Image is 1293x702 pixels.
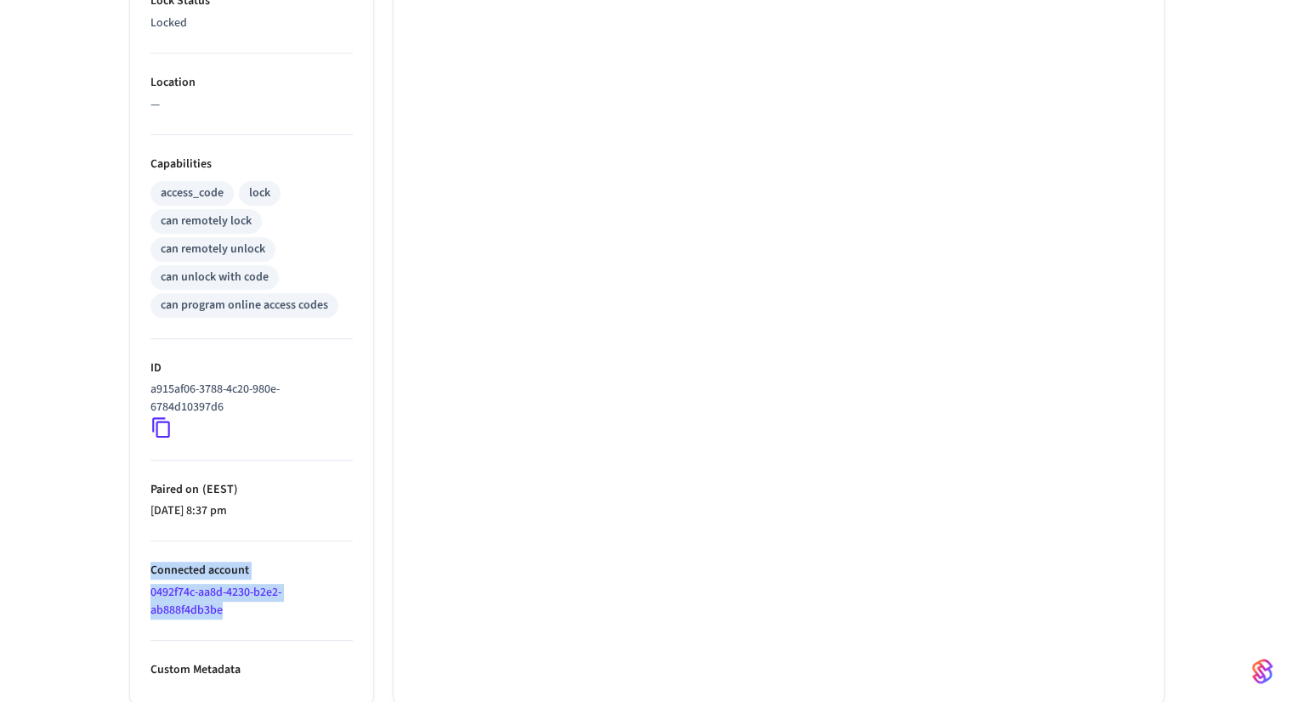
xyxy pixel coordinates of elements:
p: Connected account [150,562,353,580]
div: can remotely lock [161,212,252,230]
div: can remotely unlock [161,241,265,258]
p: [DATE] 8:37 pm [150,502,353,520]
p: Location [150,74,353,92]
div: lock [249,184,270,202]
p: — [150,96,353,114]
span: ( EEST ) [199,481,238,498]
p: Locked [150,14,353,32]
p: Paired on [150,481,353,499]
div: can unlock with code [161,269,269,286]
p: Custom Metadata [150,661,353,679]
a: 0492f74c-aa8d-4230-b2e2-ab888f4db3be [150,584,281,619]
p: a915af06-3788-4c20-980e-6784d10397d6 [150,381,346,416]
div: can program online access codes [161,297,328,314]
p: Capabilities [150,156,353,173]
div: access_code [161,184,224,202]
p: ID [150,359,353,377]
img: SeamLogoGradient.69752ec5.svg [1252,658,1273,685]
